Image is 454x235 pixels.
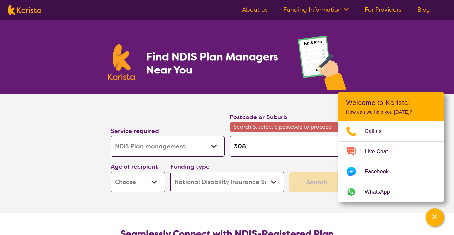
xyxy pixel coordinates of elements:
a: For Providers [365,6,401,14]
input: Type [230,136,344,157]
ul: Choose channel [338,121,444,202]
h2: Welcome to Karista! [346,99,436,107]
a: About us [242,6,268,14]
label: Postcode or Suburb [230,113,287,121]
a: Blog [417,6,430,14]
label: Funding type [170,163,210,171]
label: Age of recipient [111,163,158,171]
div: Channel Menu [338,92,444,202]
a: Web link opens in a new tab. [338,182,444,202]
img: Karista logo [108,44,135,80]
span: WhatsApp [365,187,398,197]
img: plan-management [298,36,346,94]
span: Live Chat [365,147,396,157]
img: Karista logo [8,5,41,15]
span: Call us [365,126,390,136]
h1: Find NDIS Plan Managers Near You [146,50,284,76]
span: Search & select a postcode to proceed [230,122,344,132]
button: Channel Menu [426,208,444,227]
p: How can we help you [DATE]? [346,109,436,115]
span: Facebook [365,167,397,177]
a: Funding Information [283,6,349,14]
label: Service required [111,127,159,135]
